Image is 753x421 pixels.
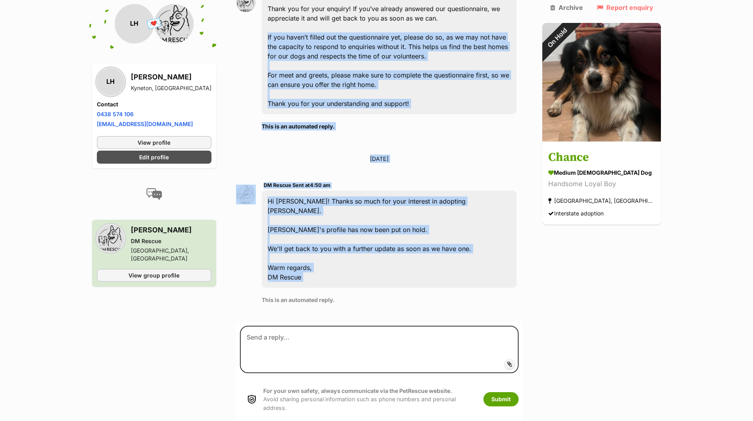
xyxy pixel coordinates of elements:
[548,169,655,177] div: medium [DEMOGRAPHIC_DATA] Dog
[548,196,655,206] div: [GEOGRAPHIC_DATA], [GEOGRAPHIC_DATA]
[154,4,194,43] img: DM Rescue profile pic
[236,185,256,204] img: DM Rescue profile pic
[293,182,330,188] span: Sent at
[97,136,211,149] a: View profile
[542,135,661,143] a: On Hold
[263,387,452,394] strong: For your own safety, always communicate via the PetRescue website.
[138,138,170,147] span: View profile
[262,191,517,288] div: Hi [PERSON_NAME]! Thanks so much for your interest in adopting [PERSON_NAME]. [PERSON_NAME]'s pro...
[97,111,134,117] a: 0438 574 106
[263,387,476,412] p: Avoid sharing personal information such as phone numbers and personal address.
[264,182,291,188] span: DM Rescue
[146,188,162,200] img: conversation-icon-4a6f8262b818ee0b60e3300018af0b2d0b884aa5de6e9bcb8d3d4eeb1a70a7c4.svg
[131,247,211,262] div: [GEOGRAPHIC_DATA], [GEOGRAPHIC_DATA]
[548,208,604,219] div: Interstate adoption
[97,121,193,127] a: [EMAIL_ADDRESS][DOMAIN_NAME]
[310,182,330,188] span: 4:50 am
[145,15,163,32] span: 💌
[548,149,655,167] h3: Chance
[262,296,517,304] p: This is an automated reply.
[262,122,517,130] p: This is an automated reply.
[550,4,583,11] a: Archive
[97,100,211,108] h4: Contact
[131,225,211,236] h3: [PERSON_NAME]
[532,12,583,64] div: On Hold
[128,271,179,279] span: View group profile
[97,225,125,252] img: DM Rescue profile pic
[131,84,211,92] div: Kyneton, [GEOGRAPHIC_DATA]
[597,4,653,11] a: Report enquiry
[542,23,661,142] img: Chance
[97,68,125,96] div: LH
[548,179,655,190] div: Handsome Loyal Boy
[542,143,661,225] a: Chance medium [DEMOGRAPHIC_DATA] Dog Handsome Loyal Boy [GEOGRAPHIC_DATA], [GEOGRAPHIC_DATA] Inte...
[131,72,211,83] h3: [PERSON_NAME]
[131,237,211,245] div: DM Rescue
[483,392,519,406] button: Submit
[97,269,211,282] a: View group profile
[139,153,169,161] span: Edit profile
[236,155,523,163] p: [DATE]
[115,4,154,43] div: LH
[97,151,211,164] a: Edit profile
